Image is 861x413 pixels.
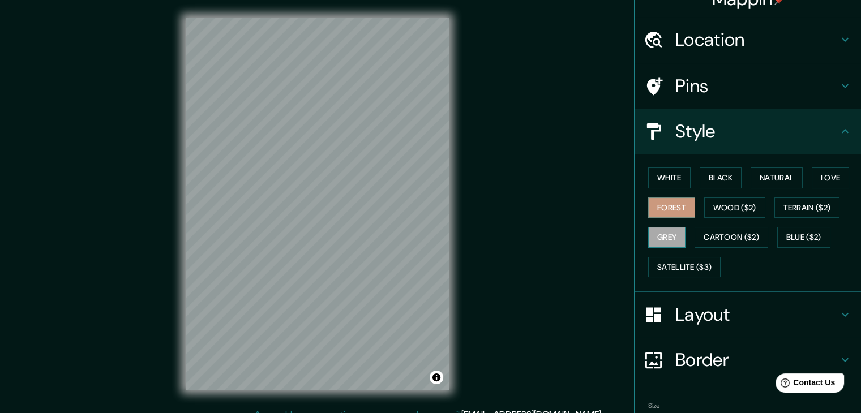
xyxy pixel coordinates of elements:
div: Pins [635,63,861,109]
h4: Border [675,349,838,371]
button: Satellite ($3) [648,257,721,278]
button: Love [812,167,849,188]
button: White [648,167,691,188]
div: Location [635,17,861,62]
h4: Layout [675,303,838,326]
div: Border [635,337,861,382]
canvas: Map [186,18,449,390]
h4: Style [675,120,838,143]
div: Style [635,109,861,154]
h4: Location [675,28,838,51]
button: Grey [648,227,686,248]
iframe: Help widget launcher [760,369,849,401]
button: Toggle attribution [430,371,443,384]
button: Black [700,167,742,188]
h4: Pins [675,75,838,97]
button: Natural [751,167,803,188]
button: Cartoon ($2) [695,227,768,248]
button: Blue ($2) [777,227,830,248]
button: Wood ($2) [704,197,765,218]
button: Terrain ($2) [774,197,840,218]
div: Layout [635,292,861,337]
label: Size [648,401,660,411]
button: Forest [648,197,695,218]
